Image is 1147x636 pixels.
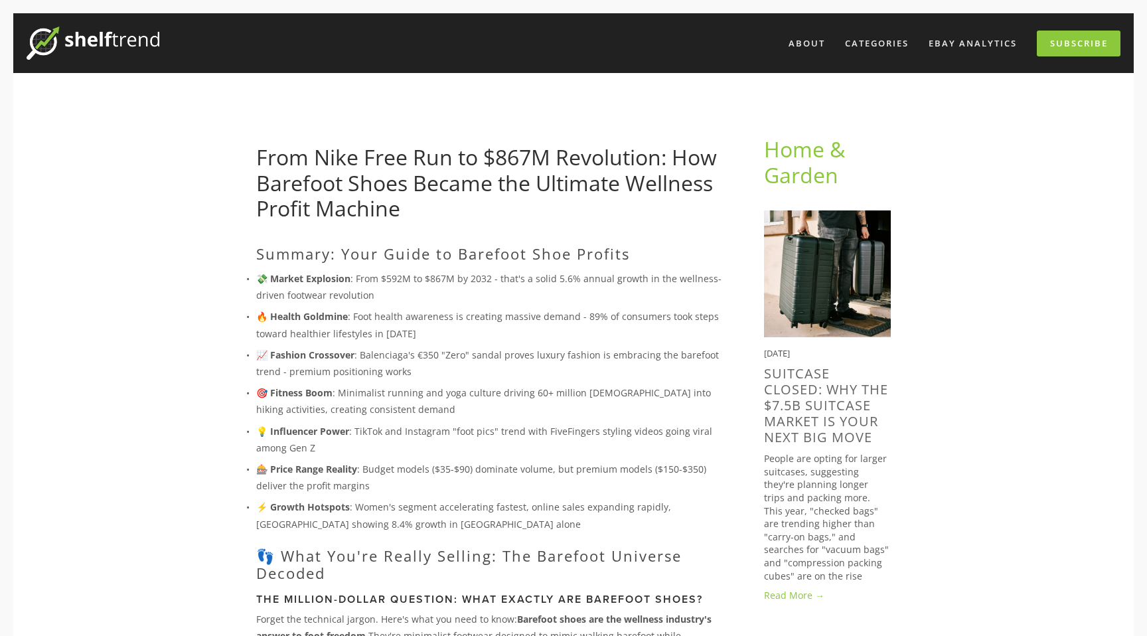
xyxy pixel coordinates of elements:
strong: 📈 Fashion Crossover [256,349,354,361]
a: Read More → [764,589,891,602]
a: About [780,33,834,54]
a: Home & Garden [764,135,850,189]
h2: Summary: Your Guide to Barefoot Shoe Profits [256,245,722,262]
a: eBay Analytics [920,33,1026,54]
a: Subscribe [1037,31,1120,56]
strong: 💸 Market Explosion [256,272,350,285]
strong: 🔥 Health Goldmine [256,310,348,323]
p: : TikTok and Instagram "foot pics" trend with FiveFingers styling videos going viral among Gen Z [256,423,722,456]
p: : Minimalist running and yoga culture driving 60+ million [DEMOGRAPHIC_DATA] into hiking activiti... [256,384,722,418]
p: : From $592M to $867M by 2032 - that's a solid 5.6% annual growth in the wellness-driven footwear... [256,270,722,303]
p: People are opting for larger suitcases, suggesting they're planning longer trips and packing more... [764,452,891,582]
p: : Balenciaga's €350 "Zero" sandal proves luxury fashion is embracing the barefoot trend - premium... [256,347,722,380]
img: ShelfTrend [27,27,159,60]
img: SuitCase Closed: Why the $7.5B Suitcase Market is Your Next Big Move [764,210,891,337]
a: SuitCase Closed: Why the $7.5B Suitcase Market is Your Next Big Move [764,364,888,446]
p: : Women's segment accelerating fastest, online sales expanding rapidly, [GEOGRAPHIC_DATA] showing... [256,499,722,532]
strong: 🎯 Fitness Boom [256,386,333,399]
strong: 💡 Influencer Power [256,425,349,437]
strong: 🎰 Price Range Reality [256,463,357,475]
p: : Budget models ($35-$90) dominate volume, but premium models ($150-$350) deliver the profit margins [256,461,722,494]
h2: 👣 What You're Really Selling: The Barefoot Universe Decoded [256,547,722,582]
time: [DATE] [764,347,790,359]
strong: ⚡ Growth Hotspots [256,501,350,513]
a: From Nike Free Run to $867M Revolution: How Barefoot Shoes Became the Ultimate Wellness Profit Ma... [256,143,717,222]
h3: The Million-Dollar Question: What Exactly Are Barefoot Shoes? [256,593,722,605]
div: Categories [836,33,917,54]
p: : Foot health awareness is creating massive demand - 89% of consumers took steps toward healthier... [256,308,722,341]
